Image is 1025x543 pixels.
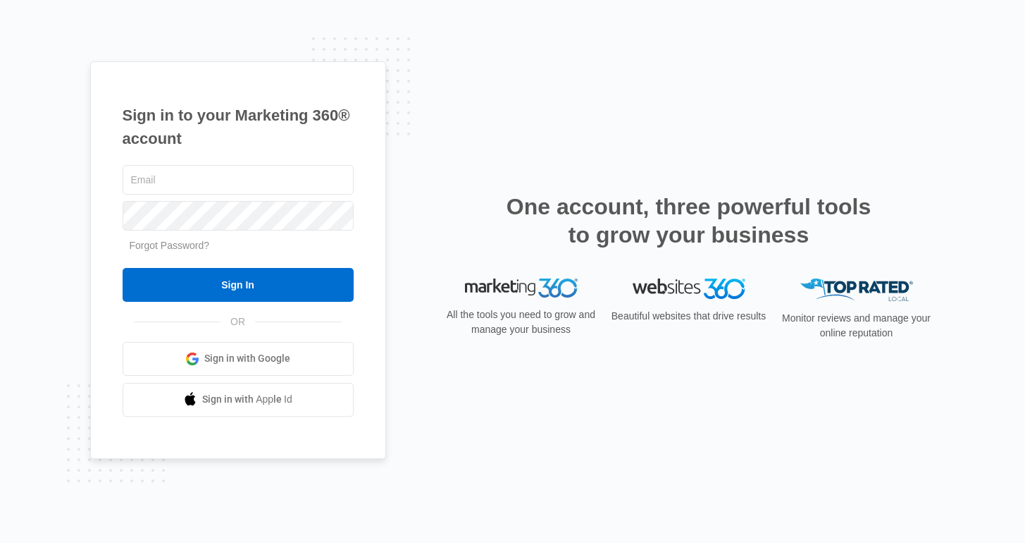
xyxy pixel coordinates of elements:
[123,165,354,195] input: Email
[130,240,210,251] a: Forgot Password?
[502,193,876,249] h2: One account, three powerful tools to grow your business
[610,309,768,324] p: Beautiful websites that drive results
[220,315,255,329] span: OR
[204,351,290,366] span: Sign in with Google
[123,268,354,302] input: Sign In
[442,307,600,337] p: All the tools you need to grow and manage your business
[123,342,354,376] a: Sign in with Google
[123,104,354,150] h1: Sign in to your Marketing 360® account
[123,383,354,417] a: Sign in with Apple Id
[202,392,292,407] span: Sign in with Apple Id
[778,311,936,341] p: Monitor reviews and manage your online reputation
[465,279,578,298] img: Marketing 360
[633,279,745,299] img: Websites 360
[800,279,913,302] img: Top Rated Local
